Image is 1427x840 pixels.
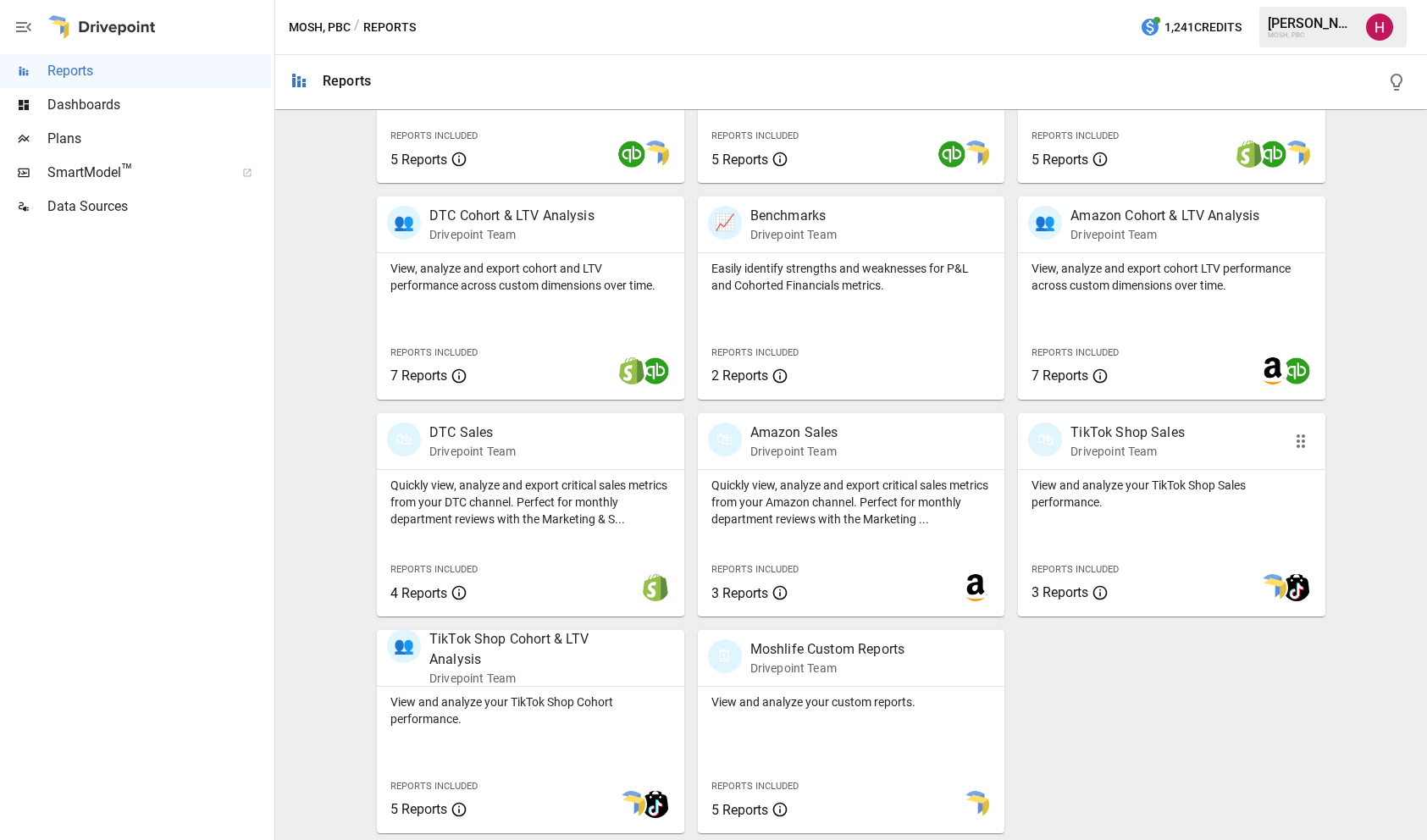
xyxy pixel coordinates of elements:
img: tiktok [1283,574,1310,601]
p: View and analyze your TikTok Shop Cohort performance. [390,694,671,727]
span: Reports Included [711,564,799,575]
span: 5 Reports [711,802,768,818]
img: shopify [618,357,645,384]
p: Drivepoint Team [750,226,837,243]
p: Drivepoint Team [1070,443,1185,460]
span: 5 Reports [711,152,768,168]
p: Drivepoint Team [1070,226,1259,243]
img: smart model [642,141,669,168]
span: 1,241 Credits [1164,17,1242,38]
img: Hayton Oei [1366,14,1393,41]
img: quickbooks [938,141,965,168]
div: MOSH, PBC [1268,31,1356,39]
div: 🗓 [708,639,742,673]
div: / [354,17,360,38]
span: Reports Included [1032,130,1119,141]
span: Reports Included [1032,564,1119,575]
img: quickbooks [1259,141,1286,168]
img: amazon [1259,357,1286,384]
p: TikTok Shop Sales [1070,423,1185,443]
span: Data Sources [47,196,271,217]
div: 📈 [708,206,742,240]
button: MOSH, PBC [289,17,351,38]
span: Reports Included [390,347,478,358]
span: 2 Reports [711,367,768,384]
p: Quickly view, analyze and export critical sales metrics from your DTC channel. Perfect for monthl... [390,477,671,528]
span: 5 Reports [390,152,447,168]
div: 👥 [1028,206,1062,240]
img: amazon [962,574,989,601]
p: Quickly view, analyze and export critical sales metrics from your Amazon channel. Perfect for mon... [711,477,992,528]
span: Dashboards [47,95,271,115]
span: 5 Reports [1032,152,1088,168]
p: View, analyze and export cohort and LTV performance across custom dimensions over time. [390,260,671,294]
img: shopify [642,574,669,601]
p: Amazon Cohort & LTV Analysis [1070,206,1259,226]
button: 1,241Credits [1133,12,1248,43]
img: smart model [1283,141,1310,168]
img: tiktok [642,791,669,818]
div: 🛍 [708,423,742,456]
p: View and analyze your custom reports. [711,694,992,710]
div: Reports [323,73,371,89]
span: Reports Included [390,564,478,575]
div: 🛍 [1028,423,1062,456]
p: Drivepoint Team [429,443,516,460]
div: [PERSON_NAME] [1268,15,1356,31]
img: smart model [962,791,989,818]
span: Reports [47,61,271,81]
div: 🛍 [387,423,421,456]
div: 👥 [387,206,421,240]
img: smart model [962,141,989,168]
img: quickbooks [1283,357,1310,384]
span: Reports Included [390,781,478,792]
img: smart model [618,791,645,818]
img: quickbooks [642,357,669,384]
span: 5 Reports [390,801,447,817]
p: Drivepoint Team [750,443,838,460]
span: 7 Reports [390,367,447,384]
span: 7 Reports [1032,367,1088,384]
span: Reports Included [711,347,799,358]
p: TikTok Shop Cohort & LTV Analysis [429,629,626,670]
img: quickbooks [618,141,645,168]
p: DTC Sales [429,423,516,443]
button: Hayton Oei [1356,3,1403,51]
p: Drivepoint Team [750,660,904,677]
p: Drivepoint Team [429,226,595,243]
span: 3 Reports [1032,584,1088,600]
p: DTC Cohort & LTV Analysis [429,206,595,226]
span: Reports Included [390,130,478,141]
img: smart model [1259,574,1286,601]
p: Easily identify strengths and weaknesses for P&L and Cohorted Financials metrics. [711,260,992,294]
span: Reports Included [1032,347,1119,358]
p: Amazon Sales [750,423,838,443]
span: SmartModel [47,163,224,183]
img: shopify [1236,141,1263,168]
div: 👥 [387,629,421,663]
span: 4 Reports [390,585,447,601]
p: Moshlife Custom Reports [750,639,904,660]
span: ™ [121,160,133,181]
p: View and analyze your TikTok Shop Sales performance. [1032,477,1312,511]
p: Benchmarks [750,206,837,226]
p: View, analyze and export cohort LTV performance across custom dimensions over time. [1032,260,1312,294]
span: Reports Included [711,130,799,141]
span: Plans [47,129,271,149]
span: Reports Included [711,781,799,792]
p: Drivepoint Team [429,670,626,687]
span: 3 Reports [711,585,768,601]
